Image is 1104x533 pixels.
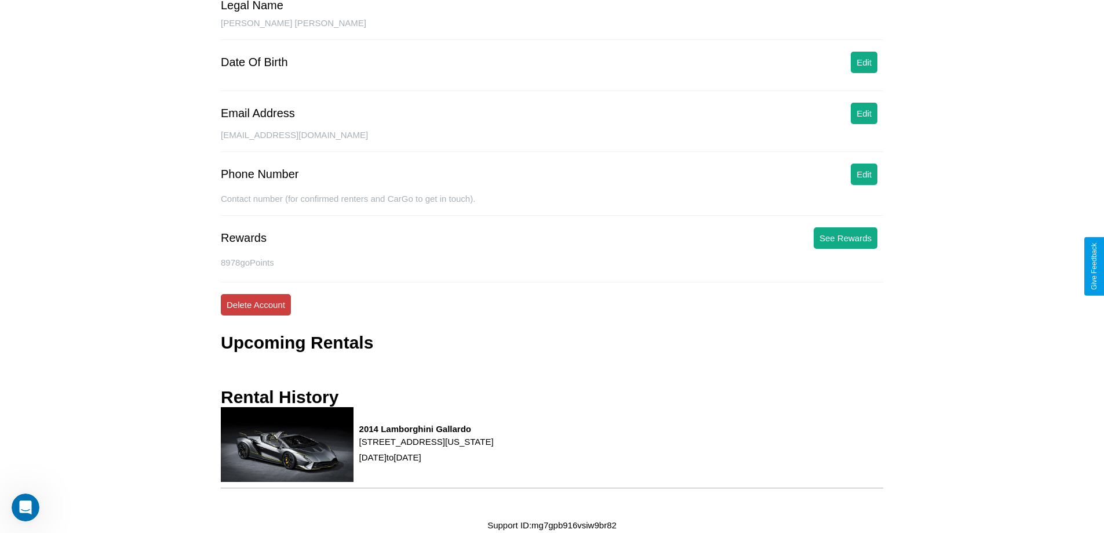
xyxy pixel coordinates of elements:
[1090,243,1098,290] div: Give Feedback
[221,407,354,482] img: rental
[221,333,373,353] h3: Upcoming Rentals
[221,130,883,152] div: [EMAIL_ADDRESS][DOMAIN_NAME]
[221,231,267,245] div: Rewards
[221,18,883,40] div: [PERSON_NAME] [PERSON_NAME]
[359,434,494,449] p: [STREET_ADDRESS][US_STATE]
[221,387,338,407] h3: Rental History
[221,255,883,270] p: 8978 goPoints
[814,227,877,249] button: See Rewards
[359,424,494,434] h3: 2014 Lamborghini Gallardo
[851,103,877,124] button: Edit
[221,107,295,120] div: Email Address
[12,494,39,521] iframe: Intercom live chat
[851,52,877,73] button: Edit
[359,449,494,465] p: [DATE] to [DATE]
[221,56,288,69] div: Date Of Birth
[851,164,877,185] button: Edit
[221,194,883,216] div: Contact number (for confirmed renters and CarGo to get in touch).
[221,168,299,181] div: Phone Number
[221,294,291,316] button: Delete Account
[487,517,617,533] p: Support ID: mg7gpb916vsiw9br82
